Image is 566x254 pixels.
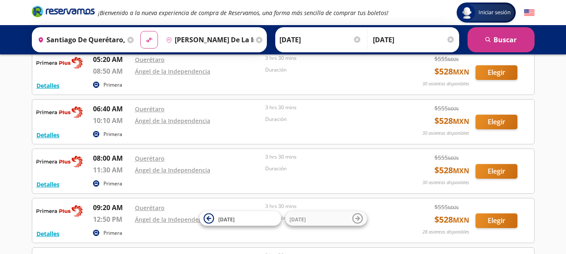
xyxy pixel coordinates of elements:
a: Brand Logo [32,5,95,20]
button: [DATE] [199,211,281,226]
a: Querétaro [135,204,165,212]
p: Duración [265,115,392,123]
p: 12:50 PM [93,214,131,224]
button: Elegir [476,115,517,129]
p: 08:00 AM [93,153,131,163]
button: English [524,8,535,18]
button: Elegir [476,65,517,80]
p: 08:50 AM [93,66,131,76]
p: Duración [265,66,392,74]
input: Buscar Destino [163,29,254,50]
span: $ 555 [434,104,459,113]
a: Ángel de la Independencia [135,67,210,75]
button: Elegir [476,213,517,228]
p: 09:20 AM [93,203,131,213]
span: [DATE] [218,216,235,223]
a: Ángel de la Independencia [135,216,210,223]
a: Ángel de la Independencia [135,166,210,174]
p: 30 asientos disponibles [422,80,469,87]
span: $ 528 [434,213,469,226]
button: Detalles [36,131,59,139]
p: Primera [103,81,122,89]
p: Primera [103,131,122,138]
p: 11:30 AM [93,165,131,175]
small: MXN [448,105,459,112]
span: $ 528 [434,164,469,177]
span: Iniciar sesión [475,8,514,17]
input: Buscar Origen [34,29,126,50]
a: Querétaro [135,105,165,113]
em: ¡Bienvenido a la nueva experiencia de compra de Reservamos, una forma más sencilla de comprar tus... [98,9,388,17]
p: 3 hrs 30 mins [265,104,392,111]
input: Elegir Fecha [279,29,362,50]
p: 28 asientos disponibles [422,228,469,236]
button: Detalles [36,229,59,238]
p: 30 asientos disponibles [422,130,469,137]
input: Opcional [373,29,455,50]
p: Primera [103,229,122,237]
small: MXN [453,216,469,225]
a: Querétaro [135,56,165,64]
p: 3 hrs 30 mins [265,54,392,62]
p: Duración [265,165,392,172]
button: Elegir [476,164,517,179]
span: $ 555 [434,153,459,162]
img: RESERVAMOS [36,203,83,219]
p: 3 hrs 30 mins [265,153,392,161]
small: MXN [448,204,459,210]
button: Detalles [36,81,59,90]
span: $ 528 [434,115,469,127]
a: Querétaro [135,154,165,162]
small: MXN [448,56,459,62]
p: 3 hrs 30 mins [265,203,392,210]
p: Primera [103,180,122,187]
small: MXN [448,155,459,161]
span: $ 555 [434,203,459,211]
img: RESERVAMOS [36,104,83,121]
p: 05:20 AM [93,54,131,64]
button: [DATE] [285,211,367,226]
span: [DATE] [289,216,306,223]
span: $ 555 [434,54,459,63]
span: $ 528 [434,65,469,78]
small: MXN [453,67,469,77]
img: RESERVAMOS [36,54,83,71]
a: Ángel de la Independencia [135,117,210,125]
small: MXN [453,166,469,175]
small: MXN [453,117,469,126]
button: Buscar [468,27,535,52]
i: Brand Logo [32,5,95,18]
p: 30 asientos disponibles [422,179,469,186]
button: Detalles [36,180,59,189]
img: RESERVAMOS [36,153,83,170]
p: 06:40 AM [93,104,131,114]
p: 10:10 AM [93,115,131,126]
